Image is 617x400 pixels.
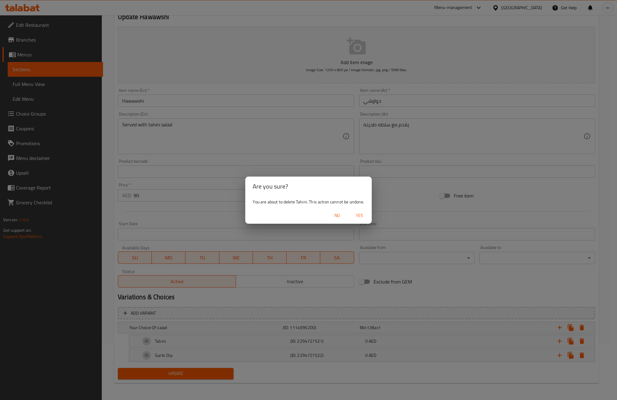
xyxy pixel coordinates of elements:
span: Yes [352,212,367,219]
button: No [327,210,347,221]
button: Yes [350,210,369,221]
span: No [330,212,345,219]
div: You are about to delete Tahini. This action cannot be undone. [245,196,371,207]
h2: Are you sure? [253,182,364,191]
